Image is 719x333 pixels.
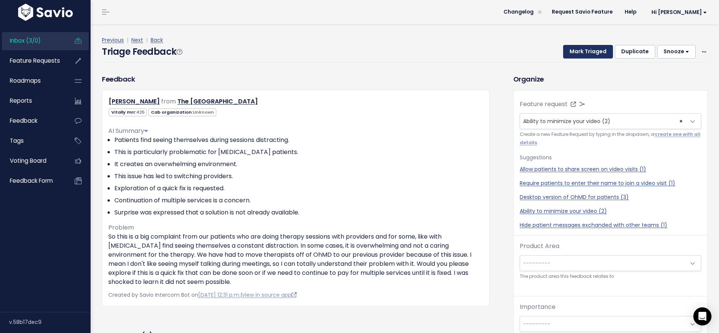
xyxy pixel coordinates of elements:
[109,97,160,106] a: [PERSON_NAME]
[520,114,686,129] span: Ability to minimize your video (2)
[10,117,37,125] span: Feedback
[108,232,483,287] p: So this is a big complaint from our patients who are doing therapy sessions with providers and fo...
[520,131,701,147] small: Create a new Feature Request by typing in the dropdown, or .
[520,193,701,201] a: Desktop version of OhMD for patients (3)
[657,45,696,59] button: Snooze
[198,291,240,299] a: [DATE] 12:31 p.m.
[10,157,46,165] span: Voting Board
[131,36,143,44] a: Next
[642,6,713,18] a: Hi [PERSON_NAME]
[109,108,147,116] span: Vitally mrr:
[2,72,63,89] a: Roadmaps
[148,108,216,116] span: Cab organization:
[520,242,559,251] label: Product Area
[114,184,483,193] li: Exploration of a quick fix is requested.
[523,259,550,267] span: ---------
[546,6,619,18] a: Request Savio Feature
[2,92,63,109] a: Reports
[513,74,708,84] h3: Organize
[520,153,701,162] p: Suggestions
[10,57,60,65] span: Feature Requests
[2,32,63,49] a: Inbox (3/0)
[10,137,24,145] span: Tags
[2,172,63,190] a: Feedback form
[114,208,483,217] li: Surprise was expressed that a solution is not already available.
[161,97,176,106] span: from
[145,36,149,44] span: |
[108,291,297,299] span: Created by Savio Intercom Bot on |
[503,9,534,15] span: Changelog
[2,112,63,129] a: Feedback
[151,36,163,44] a: Back
[520,179,701,187] a: Require patients to enter their name to join a video visit (1)
[114,160,483,169] li: It creates an overwhelming environment.
[520,221,701,229] a: Hide patient messages exchanded with other teams (1)
[114,136,483,145] li: Patients find seeing themselves during sessions distracting.
[9,312,91,332] div: v.58b17dec9
[10,177,53,185] span: Feedback form
[520,113,701,129] span: Ability to minimize your video (2)
[619,6,642,18] a: Help
[102,36,124,44] a: Previous
[523,320,550,328] span: ---------
[136,109,145,115] span: 425
[114,148,483,157] li: This is particularly problematic for [MEDICAL_DATA] patients.
[563,45,613,59] button: Mark Triaged
[520,273,701,281] small: The product area this feedback relates to
[10,37,41,45] span: Inbox (3/0)
[177,97,258,106] a: The [GEOGRAPHIC_DATA]
[114,196,483,205] li: Continuation of multiple services is a concern.
[693,307,711,325] div: Open Intercom Messenger
[679,114,683,129] span: ×
[2,52,63,69] a: Feature Requests
[108,126,148,135] span: AI Summary
[520,100,568,109] label: Feature request
[520,165,701,173] a: Allow patients to share screen on video visits (1)
[16,4,75,21] img: logo-white.9d6f32f41409.svg
[108,223,134,232] span: Problem
[651,9,707,15] span: Hi [PERSON_NAME]
[193,109,214,115] span: Unknown
[2,152,63,170] a: Voting Board
[520,207,701,215] a: Ability to minimize your video (2)
[10,97,32,105] span: Reports
[520,302,556,311] label: Importance
[125,36,130,44] span: |
[523,117,610,125] span: Ability to minimize your video (2)
[102,45,182,59] h4: Triage Feedback
[242,291,297,299] a: View in source app
[102,74,135,84] h3: Feedback
[615,45,655,59] button: Duplicate
[2,132,63,150] a: Tags
[520,131,701,145] a: create one with all details
[114,172,483,181] li: This issue has led to switching providers.
[10,77,41,85] span: Roadmaps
